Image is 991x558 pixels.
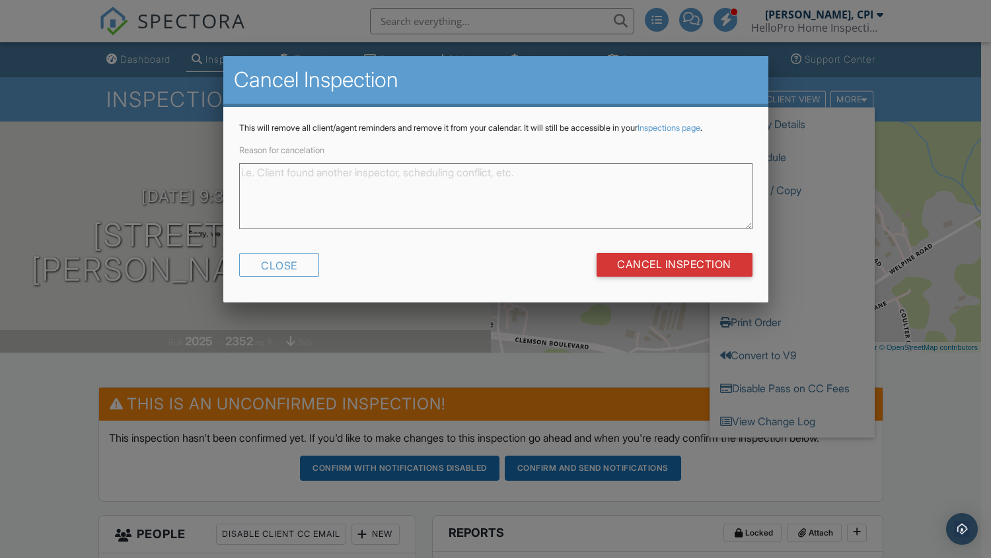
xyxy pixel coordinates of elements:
h2: Cancel Inspection [234,67,758,93]
a: Inspections page [638,123,700,133]
label: Reason for cancelation [239,145,324,155]
p: This will remove all client/agent reminders and remove it from your calendar. It will still be ac... [239,123,752,133]
div: Close [239,252,319,276]
div: Open Intercom Messenger [946,513,978,545]
input: Cancel Inspection [596,252,752,276]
